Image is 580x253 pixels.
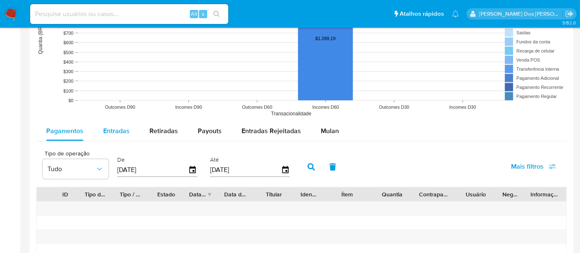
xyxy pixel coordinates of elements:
[565,10,574,18] a: Sair
[208,8,225,20] button: search-icon
[479,10,563,18] p: renato.lopes@mercadopago.com.br
[30,9,228,19] input: Pesquise usuários ou casos...
[562,19,576,26] span: 3.152.0
[400,10,444,18] span: Atalhos rápidos
[452,10,459,17] a: Notificações
[191,10,197,18] span: Alt
[202,10,204,18] span: s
